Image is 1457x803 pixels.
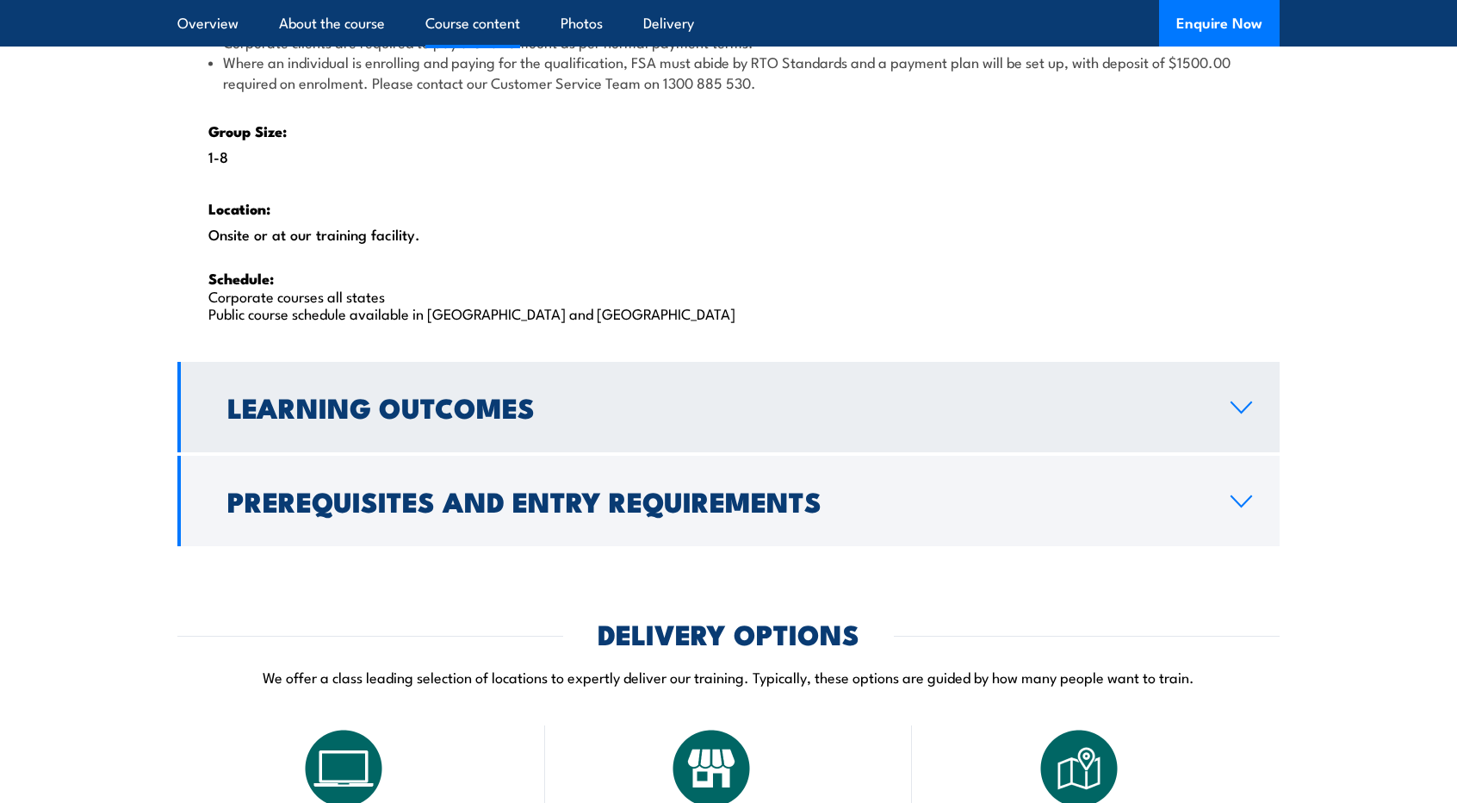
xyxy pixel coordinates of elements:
h2: Prerequisites and Entry Requirements [227,489,1203,513]
li: Where an individual is enrolling and paying for the qualification, FSA must abide by RTO Standard... [208,52,1249,92]
h2: DELIVERY OPTIONS [598,621,859,645]
a: Learning Outcomes [177,362,1280,452]
strong: Group Size: [208,120,287,142]
p: We offer a class leading selection of locations to expertly deliver our training. Typically, thes... [177,667,1280,687]
strong: Location: [208,197,270,220]
strong: Schedule: [208,267,274,289]
p: Corporate courses all states Public course schedule available in [GEOGRAPHIC_DATA] and [GEOGRAPHI... [208,269,1249,321]
h2: Learning Outcomes [227,395,1203,419]
a: Prerequisites and Entry Requirements [177,456,1280,546]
